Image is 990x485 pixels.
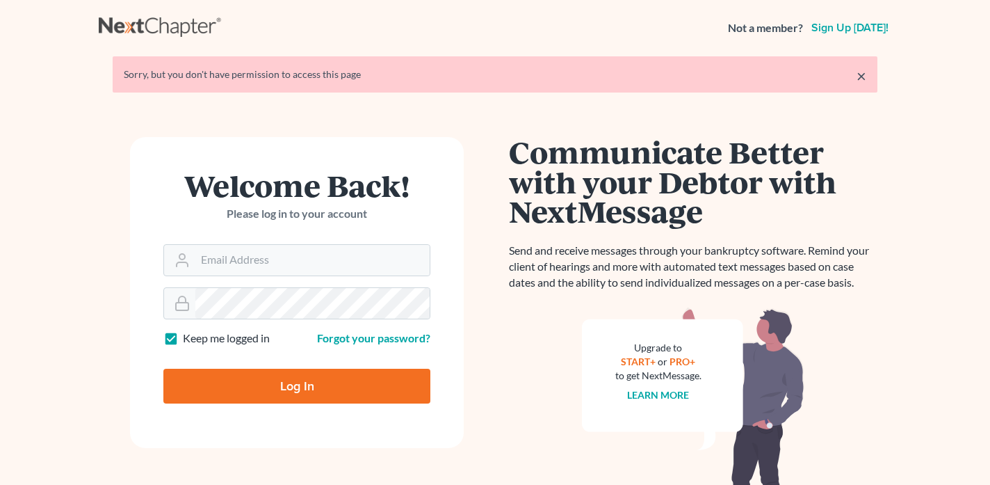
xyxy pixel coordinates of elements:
label: Keep me logged in [183,331,270,347]
span: or [658,356,668,367]
p: Please log in to your account [163,206,430,222]
div: Upgrade to [615,341,701,355]
div: to get NextMessage. [615,369,701,383]
a: × [857,67,866,84]
strong: Not a member? [728,20,803,36]
div: Sorry, but you don't have permission to access this page [124,67,866,81]
input: Log In [163,369,430,404]
a: Sign up [DATE]! [809,22,891,33]
h1: Communicate Better with your Debtor with NextMessage [509,137,877,226]
a: Learn more [628,389,690,401]
input: Email Address [195,245,430,276]
a: START+ [622,356,656,367]
h1: Welcome Back! [163,170,430,200]
p: Send and receive messages through your bankruptcy software. Remind your client of hearings and mo... [509,243,877,291]
a: Forgot your password? [317,331,430,344]
a: PRO+ [670,356,696,367]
